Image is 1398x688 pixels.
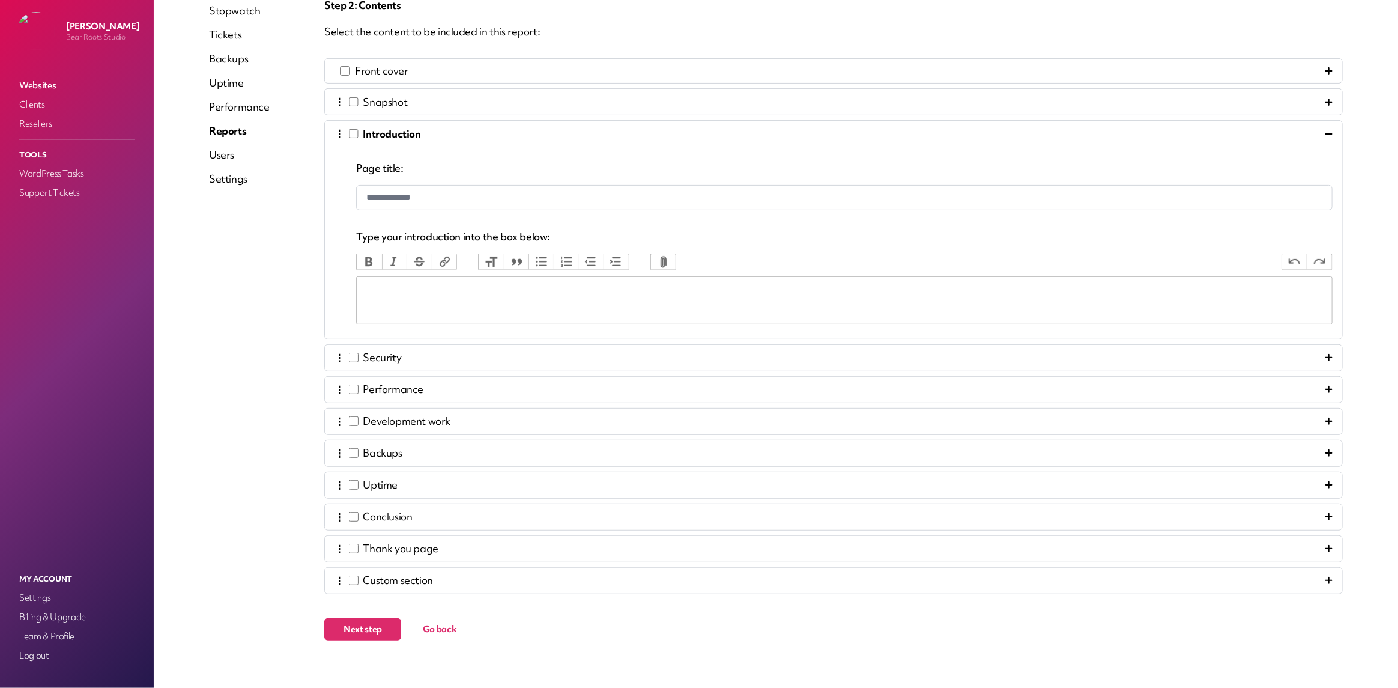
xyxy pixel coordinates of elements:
a: Billing & Upgrade [17,609,137,626]
a: Websites [17,77,137,94]
p: [PERSON_NAME] [66,20,139,32]
button: Numbers [554,254,579,270]
p: Select the content to be included in this report: [324,25,1343,39]
button: Italic [382,254,407,270]
span: Development work [363,414,451,428]
a: Team & Profile [17,628,137,645]
span: Thank you page [363,541,438,556]
a: Support Tickets [17,184,137,201]
span: Introduction [363,127,421,141]
span: Custom section [363,573,433,588]
a: Reports [209,124,270,138]
p: Type your introduction into the box below: [356,230,1333,244]
p: Tools [17,147,137,163]
p: Bear Roots Studio [66,32,139,42]
a: Settings [17,589,137,606]
button: Undo [1282,254,1307,270]
div: ⋮ [334,477,345,493]
a: Backups [209,52,270,66]
button: Bold [357,254,382,270]
button: Increase Level [604,254,629,270]
div: ⋮ [334,541,345,557]
button: Bullets [528,254,554,270]
button: Attach Files [651,254,676,270]
span: Conclusion [363,510,413,524]
span: Uptime [363,478,398,492]
div: ⋮ [334,413,345,430]
button: Strikethrough [407,254,432,270]
button: Redo [1307,254,1332,270]
div: ⋮ [334,509,345,525]
span: Next step [343,623,382,635]
div: ⋮ [334,382,345,398]
a: WordPress Tasks [17,165,137,182]
div: ⋮ [334,94,345,110]
a: Performance [209,100,270,114]
div: ⋮ [334,126,345,142]
div: ⋮ [334,573,345,589]
span: Performance [363,382,424,397]
a: Stopwatch [209,4,270,18]
span: Backups [363,446,402,460]
a: Uptime [209,76,270,90]
a: Clients [17,96,137,113]
button: Next step [324,618,401,641]
button: Quote [504,254,529,270]
span: Snapshot [363,95,408,109]
button: Link [432,254,457,270]
div: ⋮ [334,445,345,461]
p: My Account [17,571,137,587]
span: Front cover [355,64,408,78]
button: Decrease Level [579,254,604,270]
div: ⋮ [334,350,345,366]
a: Log out [17,647,137,664]
span: Security [363,350,402,365]
a: Tickets [209,28,270,42]
p: Page title: [356,161,1333,175]
button: Go back [411,618,468,641]
a: Users [209,148,270,162]
a: Resellers [17,115,137,132]
a: Settings [209,172,270,186]
button: Heading [479,254,504,270]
